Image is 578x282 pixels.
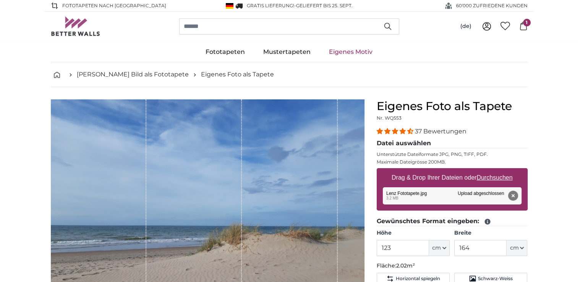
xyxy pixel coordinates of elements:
button: cm [429,240,450,256]
a: [PERSON_NAME] Bild als Fototapete [77,70,189,79]
span: Horizontal spiegeln [395,276,440,282]
img: Betterwalls [51,16,100,36]
span: 4.32 stars [377,128,415,135]
legend: Gewünschtes Format eingeben: [377,217,528,226]
span: cm [510,244,518,252]
span: 2.02m² [396,262,415,269]
p: Maximale Dateigrösse 200MB. [377,159,528,165]
button: cm [507,240,527,256]
p: Fläche: [377,262,528,270]
a: Eigenes Foto als Tapete [201,70,274,79]
label: Breite [454,229,527,237]
span: 37 Bewertungen [415,128,466,135]
img: Deutschland [226,3,233,9]
span: 1 [523,19,531,26]
span: Nr. WQ553 [377,115,402,121]
a: Eigenes Motiv [320,42,382,62]
label: Höhe [377,229,450,237]
h1: Eigenes Foto als Tapete [377,99,528,113]
span: - [294,3,353,8]
nav: breadcrumbs [51,62,528,87]
span: Fototapeten nach [GEOGRAPHIC_DATA] [62,2,166,9]
span: cm [432,244,441,252]
label: Drag & Drop Ihrer Dateien oder [389,170,516,185]
p: Unterstützte Dateiformate JPG, PNG, TIFF, PDF. [377,151,528,157]
legend: Datei auswählen [377,139,528,148]
span: Geliefert bis 25. Sept. [296,3,353,8]
a: Mustertapeten [254,42,320,62]
span: 60'000 ZUFRIEDENE KUNDEN [456,2,528,9]
u: Durchsuchen [476,174,512,181]
span: Schwarz-Weiss [478,276,513,282]
a: Fototapeten [196,42,254,62]
button: (de) [454,19,478,33]
span: GRATIS Lieferung! [247,3,294,8]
